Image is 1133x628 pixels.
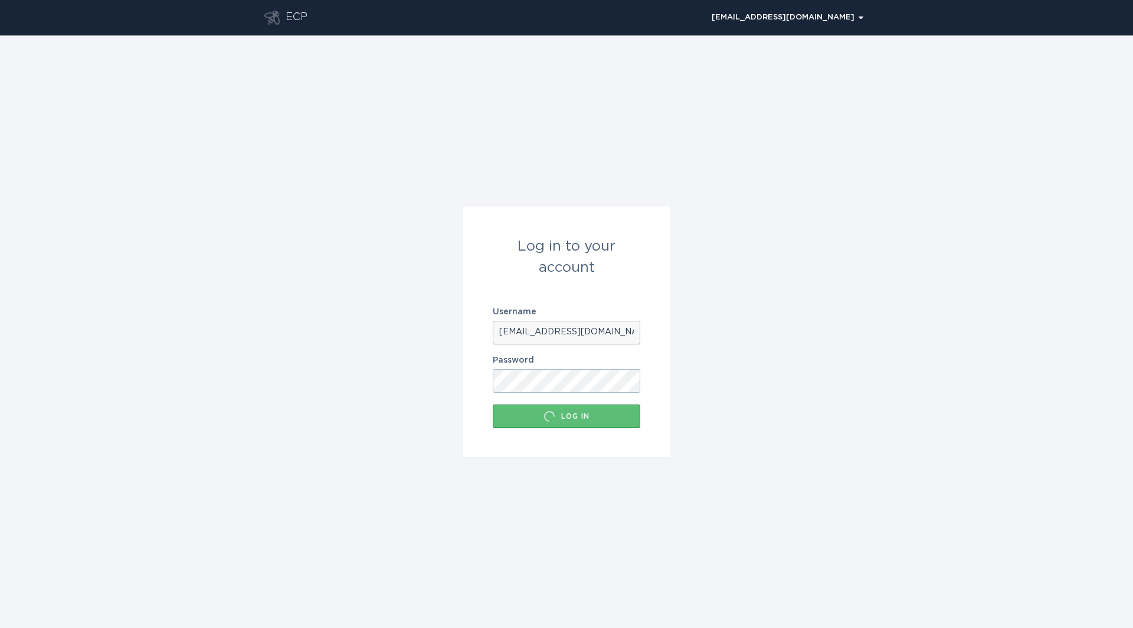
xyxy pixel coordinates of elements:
label: Password [493,356,640,364]
div: Popover menu [706,9,869,27]
button: Log in [493,405,640,428]
div: Log in to your account [493,236,640,278]
button: Go to dashboard [264,11,280,25]
button: Open user account details [706,9,869,27]
div: Loading [543,410,555,422]
label: Username [493,308,640,316]
div: ECP [286,11,307,25]
div: [EMAIL_ADDRESS][DOMAIN_NAME] [712,14,863,21]
div: Log in [499,410,634,422]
